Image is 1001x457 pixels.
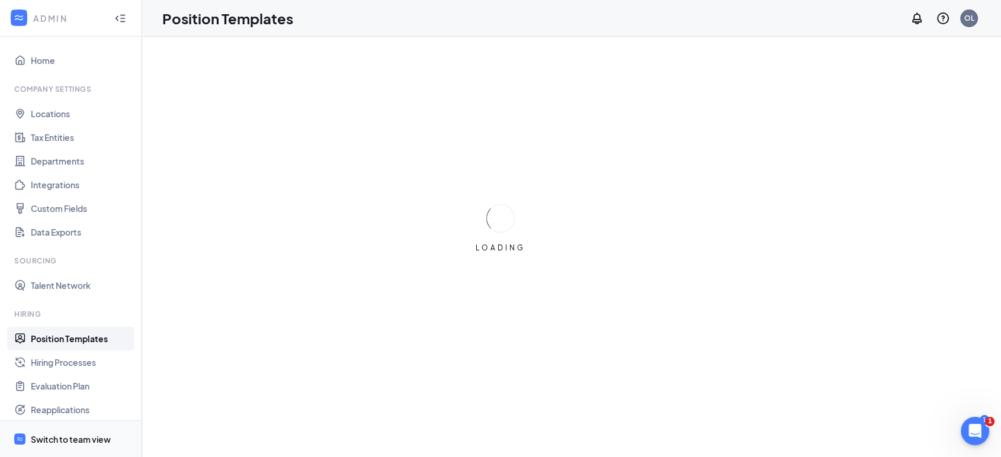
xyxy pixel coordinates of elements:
[31,374,132,398] a: Evaluation Plan
[31,173,132,197] a: Integrations
[31,433,111,445] div: Switch to team view
[14,84,130,94] div: Company Settings
[471,243,530,253] div: LOADING
[162,8,293,28] h1: Position Templates
[31,102,132,125] a: Locations
[980,415,989,425] div: 1
[31,273,132,297] a: Talent Network
[31,149,132,173] a: Departments
[31,350,132,374] a: Hiring Processes
[31,398,132,421] a: Reapplications
[14,256,130,266] div: Sourcing
[31,197,132,220] a: Custom Fields
[16,435,24,443] svg: WorkstreamLogo
[13,12,25,24] svg: WorkstreamLogo
[961,417,989,445] iframe: Intercom live chat
[31,220,132,244] a: Data Exports
[985,417,994,426] span: 1
[114,12,126,24] svg: Collapse
[14,309,130,319] div: Hiring
[33,12,104,24] div: ADMIN
[936,11,950,25] svg: QuestionInfo
[910,11,924,25] svg: Notifications
[31,327,132,350] a: Position Templates
[31,125,132,149] a: Tax Entities
[964,13,974,23] div: OL
[31,49,132,72] a: Home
